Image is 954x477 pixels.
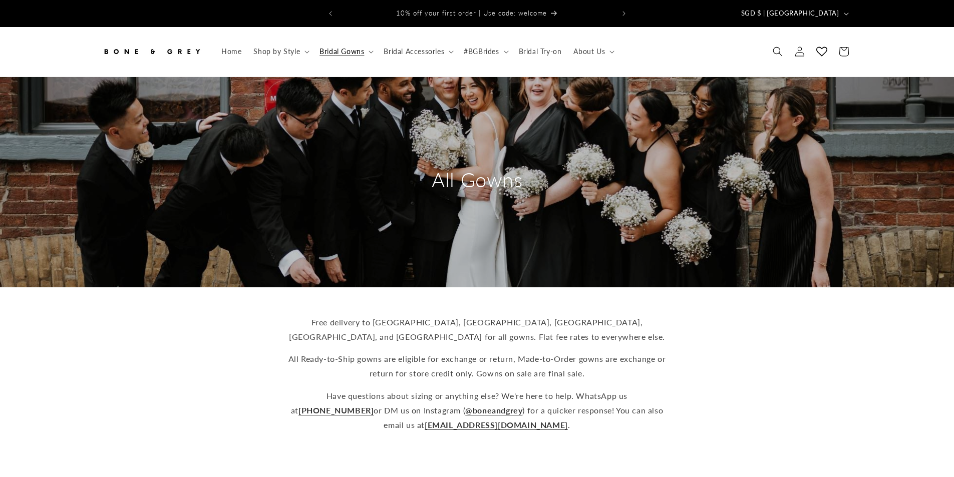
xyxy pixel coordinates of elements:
span: 10% off your first order | Use code: welcome [396,9,547,17]
a: Bridal Try-on [513,41,568,62]
span: Bridal Try-on [519,47,562,56]
summary: About Us [567,41,618,62]
summary: Search [767,41,789,63]
a: Home [215,41,247,62]
p: Free delivery to [GEOGRAPHIC_DATA], [GEOGRAPHIC_DATA], [GEOGRAPHIC_DATA], [GEOGRAPHIC_DATA], and ... [282,315,673,344]
span: Home [221,47,241,56]
summary: Bridal Accessories [378,41,458,62]
button: Previous announcement [320,4,342,23]
p: All Ready-to-Ship gowns are eligible for exchange or return, Made-to-Order gowns are exchange or ... [282,352,673,381]
p: Have questions about sizing or anything else? We're here to help. WhatsApp us at or DM us on Inst... [282,389,673,432]
a: Bone and Grey Bridal [98,37,205,67]
img: Bone and Grey Bridal [102,41,202,63]
summary: #BGBrides [458,41,512,62]
span: Bridal Accessories [384,47,444,56]
button: SGD $ | [GEOGRAPHIC_DATA] [735,4,853,23]
span: About Us [573,47,605,56]
button: Next announcement [613,4,635,23]
span: Shop by Style [253,47,300,56]
a: [PHONE_NUMBER] [298,405,374,415]
span: Bridal Gowns [320,47,364,56]
a: @boneandgrey [465,405,522,415]
summary: Shop by Style [247,41,313,62]
span: SGD $ | [GEOGRAPHIC_DATA] [741,9,839,19]
summary: Bridal Gowns [313,41,378,62]
span: #BGBrides [464,47,499,56]
h2: All Gowns [382,167,572,193]
a: [EMAIL_ADDRESS][DOMAIN_NAME] [425,420,568,429]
